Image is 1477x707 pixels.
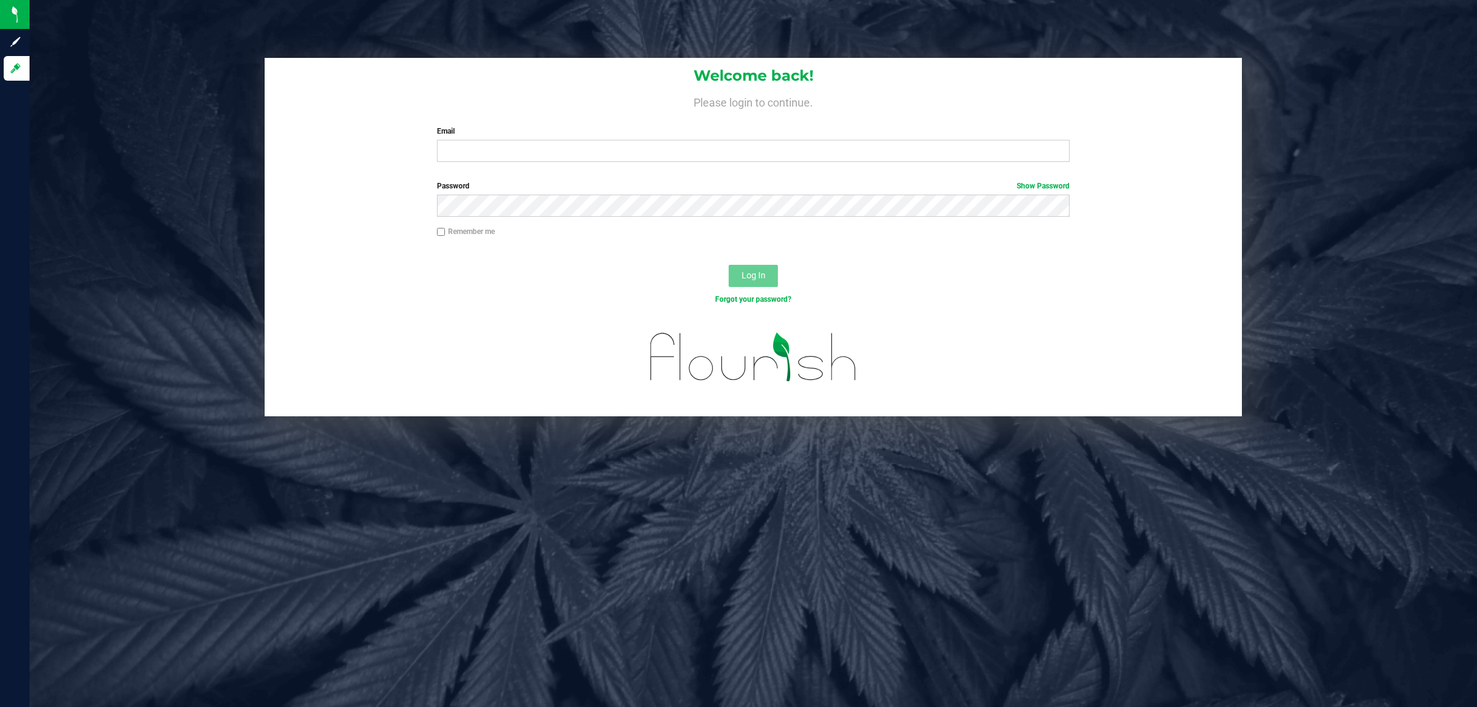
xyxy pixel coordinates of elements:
span: Password [437,182,470,190]
a: Forgot your password? [715,295,791,304]
h4: Please login to continue. [265,94,1242,108]
input: Remember me [437,228,446,236]
inline-svg: Sign up [9,36,22,48]
label: Remember me [437,226,495,237]
button: Log In [729,265,778,287]
span: Log In [742,270,766,280]
h1: Welcome back! [265,68,1242,84]
inline-svg: Log in [9,62,22,75]
label: Email [437,126,1070,137]
img: flourish_logo.svg [631,318,876,397]
a: Show Password [1017,182,1070,190]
